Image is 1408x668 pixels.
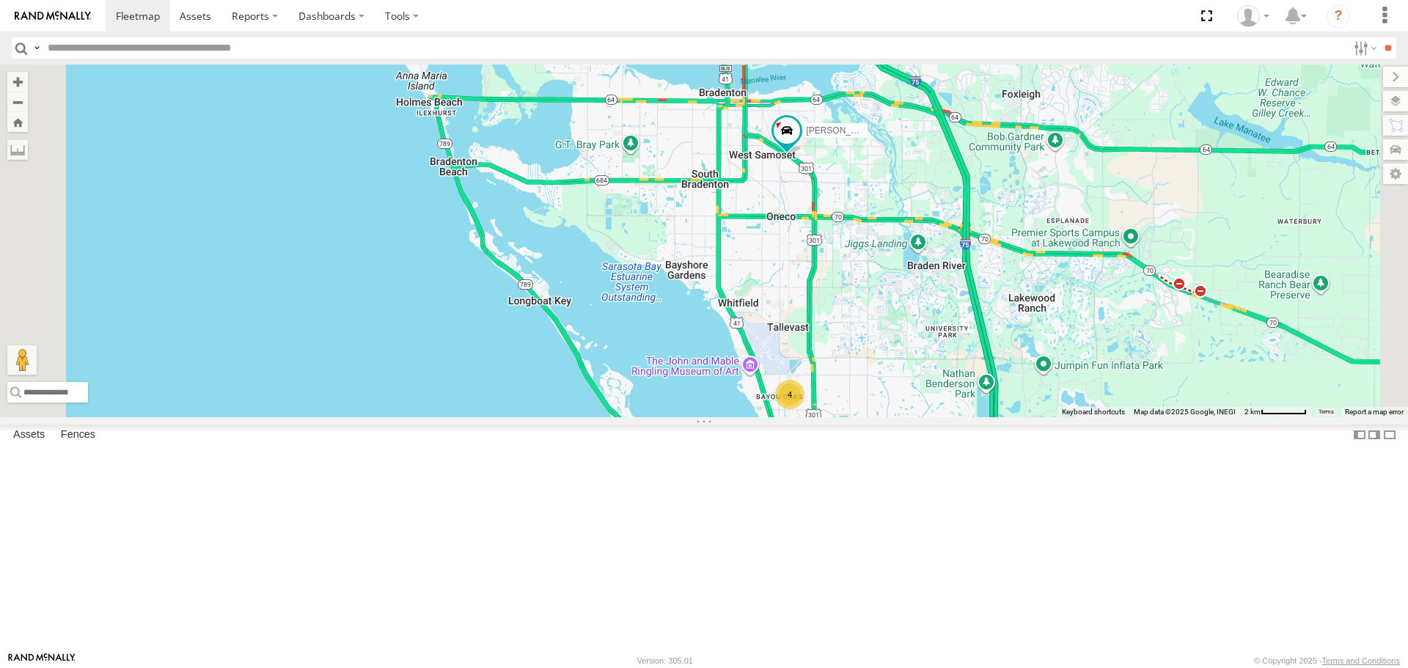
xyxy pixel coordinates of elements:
[1327,4,1350,28] i: ?
[775,380,804,409] div: 4
[1134,408,1236,416] span: Map data ©2025 Google, INEGI
[7,72,28,92] button: Zoom in
[1348,37,1379,59] label: Search Filter Options
[1367,425,1382,446] label: Dock Summary Table to the Right
[637,656,693,665] div: Version: 305.01
[7,112,28,132] button: Zoom Home
[1345,408,1404,416] a: Report a map error
[1383,164,1408,184] label: Map Settings
[7,345,37,375] button: Drag Pegman onto the map to open Street View
[1240,407,1311,417] button: Map Scale: 2 km per 59 pixels
[1319,408,1334,414] a: Terms
[1232,5,1275,27] div: Jerry Dewberry
[31,37,43,59] label: Search Query
[7,92,28,112] button: Zoom out
[7,139,28,160] label: Measure
[1062,407,1125,417] button: Keyboard shortcuts
[1322,656,1400,665] a: Terms and Conditions
[6,425,52,446] label: Assets
[1254,656,1400,665] div: © Copyright 2025 -
[1244,408,1261,416] span: 2 km
[8,653,76,668] a: Visit our Website
[1382,425,1397,446] label: Hide Summary Table
[15,11,91,21] img: rand-logo.svg
[1352,425,1367,446] label: Dock Summary Table to the Left
[54,425,103,446] label: Fences
[806,125,879,136] span: [PERSON_NAME]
